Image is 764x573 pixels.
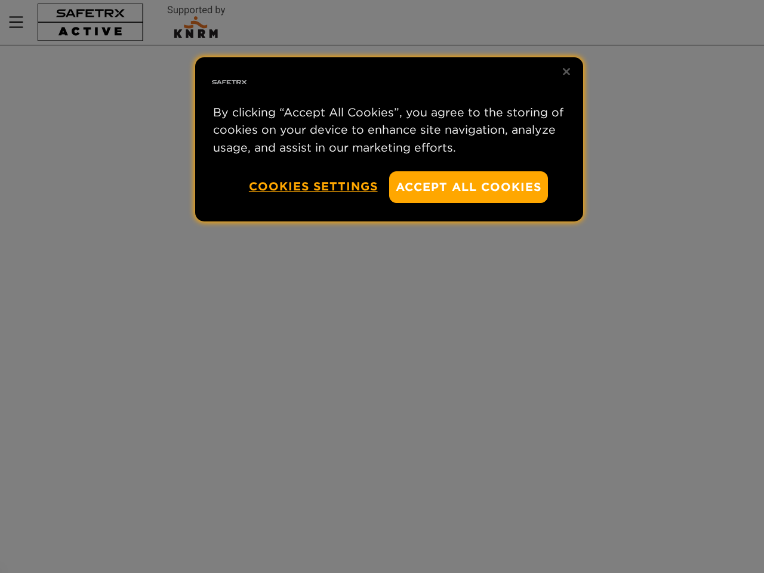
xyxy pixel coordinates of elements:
img: Safe Tracks [210,63,248,101]
p: By clicking “Accept All Cookies”, you agree to the storing of cookies on your device to enhance s... [213,104,565,156]
button: Close [553,58,580,85]
button: Cookies Settings [249,171,378,202]
div: Privacy [195,57,583,221]
button: Accept All Cookies [389,171,548,203]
